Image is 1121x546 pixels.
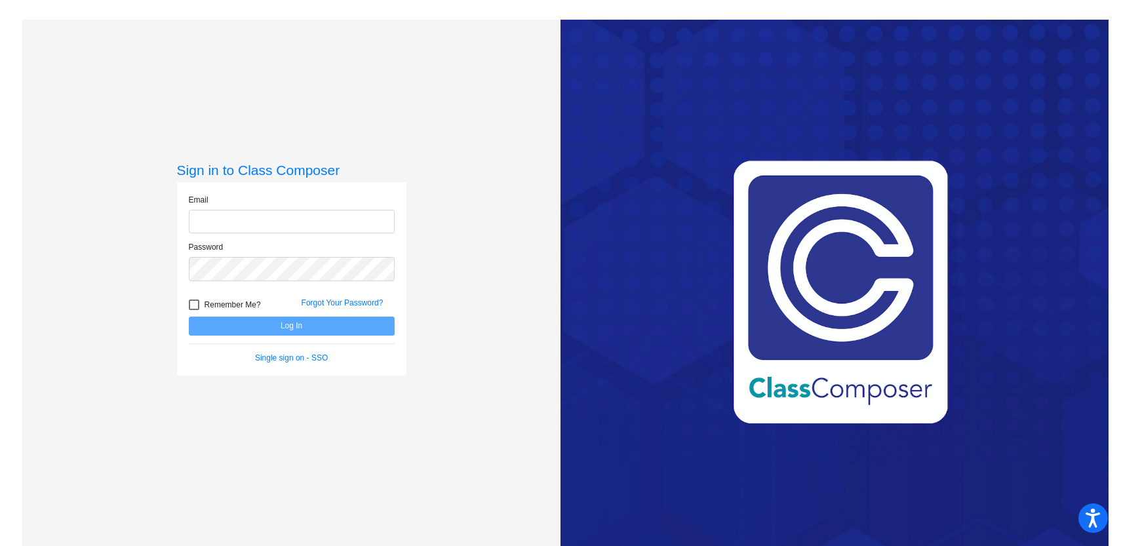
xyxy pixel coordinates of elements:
[189,241,224,253] label: Password
[189,317,395,336] button: Log In
[189,194,208,206] label: Email
[205,297,261,313] span: Remember Me?
[177,162,406,178] h3: Sign in to Class Composer
[255,353,328,362] a: Single sign on - SSO
[302,298,383,307] a: Forgot Your Password?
